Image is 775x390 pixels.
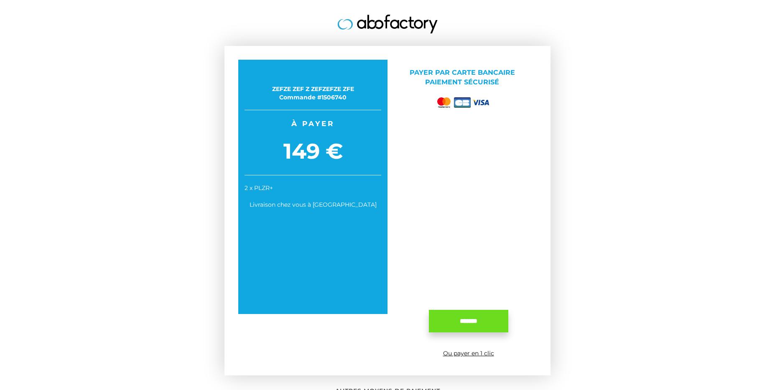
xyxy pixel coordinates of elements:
div: 2 x PLZR+ [245,184,381,192]
a: Ou payer en 1 clic [443,349,494,357]
p: Payer par Carte bancaire [394,68,530,87]
img: mastercard.png [436,96,452,109]
span: À payer [245,119,381,129]
img: logo.jpg [337,15,438,33]
div: Livraison chez vous à [GEOGRAPHIC_DATA] [245,200,381,209]
span: Paiement sécurisé [425,78,499,86]
div: Commande #1506740 [245,93,381,101]
img: visa.png [472,100,489,105]
div: ZEFZE ZEF Z ZEFZEFZE ZFE [245,85,381,93]
span: 149 € [245,136,381,167]
img: cb.png [454,97,471,108]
